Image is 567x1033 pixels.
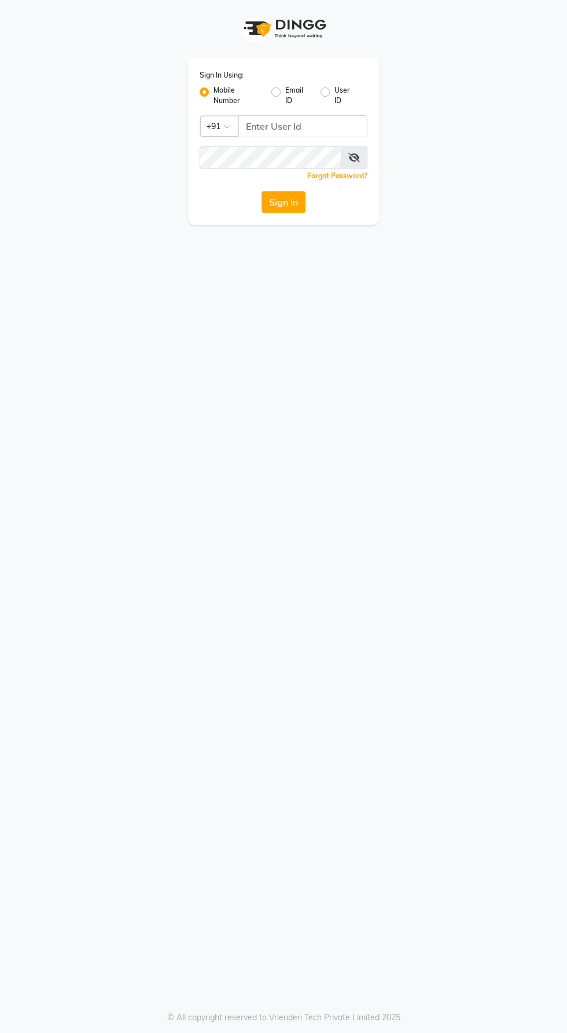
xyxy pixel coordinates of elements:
a: Forgot Password? [307,171,367,180]
label: Email ID [285,85,311,106]
input: Username [200,146,341,168]
input: Username [238,115,367,137]
label: Mobile Number [213,85,262,106]
label: Sign In Using: [200,70,244,80]
img: logo1.svg [237,12,330,46]
button: Sign In [262,191,305,213]
label: User ID [334,85,358,106]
